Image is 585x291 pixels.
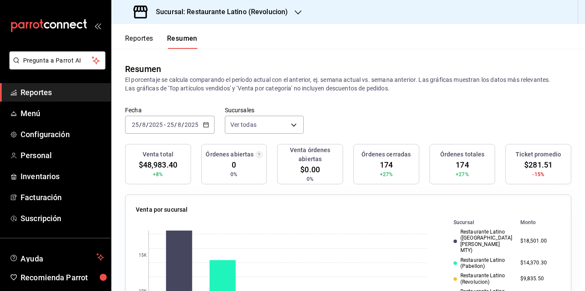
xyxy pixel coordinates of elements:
[456,171,469,178] span: +27%
[125,107,215,113] label: Fecha
[143,150,173,159] h3: Venta total
[524,159,552,171] span: $281.51
[23,56,92,65] span: Pregunta a Parrot AI
[131,121,139,128] input: --
[230,171,237,178] span: 0%
[21,213,104,224] span: Suscripción
[300,164,320,175] span: $0.00
[21,129,104,140] span: Configuración
[164,121,166,128] span: -
[21,192,104,203] span: Facturación
[21,108,104,119] span: Menú
[281,146,339,164] h3: Venta órdenes abiertas
[146,121,149,128] span: /
[517,255,561,271] td: $14,370.30
[125,75,571,93] p: El porcentaje se calcula comparando el período actual con el anterior, ej. semana actual vs. sema...
[361,150,411,159] h3: Órdenes cerradas
[454,273,513,285] div: Restaurante Latino (Revolucion)
[21,252,93,262] span: Ayuda
[440,218,517,227] th: Sucursal
[149,121,163,128] input: ----
[21,272,104,283] span: Recomienda Parrot
[517,271,561,287] td: $9,835.50
[230,120,257,129] span: Ver todas
[6,62,105,71] a: Pregunta a Parrot AI
[153,171,163,178] span: +8%
[142,121,146,128] input: --
[456,159,469,171] span: 174
[380,171,393,178] span: +27%
[21,87,104,98] span: Reportes
[440,150,485,159] h3: Órdenes totales
[182,121,184,128] span: /
[125,63,161,75] div: Resumen
[136,205,188,214] p: Venta por sucursal
[139,121,142,128] span: /
[517,227,561,255] td: $18,501.00
[307,175,313,183] span: 0%
[139,253,147,258] text: 15K
[167,121,174,128] input: --
[167,34,197,49] button: Resumen
[516,150,561,159] h3: Ticket promedio
[177,121,182,128] input: --
[21,150,104,161] span: Personal
[94,22,101,29] button: open_drawer_menu
[125,34,197,49] div: navigation tabs
[206,150,254,159] h3: Órdenes abiertas
[9,51,105,69] button: Pregunta a Parrot AI
[380,159,393,171] span: 174
[149,7,288,17] h3: Sucursal: Restaurante Latino (Revolucion)
[532,171,544,178] span: -15%
[517,218,561,227] th: Monto
[174,121,177,128] span: /
[125,34,153,49] button: Reportes
[454,229,513,254] div: Restaurante Latino ([GEOGRAPHIC_DATA][PERSON_NAME] MTY)
[139,159,177,171] span: $48,983.40
[232,159,236,171] span: 0
[225,107,304,113] label: Sucursales
[454,257,513,270] div: Restaurante Latino (Pabellon)
[184,121,199,128] input: ----
[21,171,104,182] span: Inventarios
